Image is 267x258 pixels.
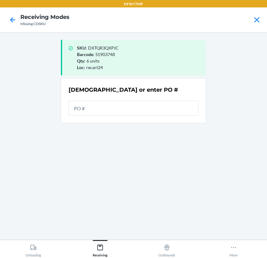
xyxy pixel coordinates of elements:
[77,52,94,57] span: Barcode :
[26,242,41,257] div: Unloading
[200,240,267,257] button: More
[124,1,143,7] p: DFW1TMP
[69,101,198,116] input: PO #
[77,45,87,50] span: SKU :
[67,240,133,257] button: Receiving
[87,58,100,63] span: 6 units
[133,240,200,257] button: Outbounds
[77,58,85,63] span: Qty :
[86,65,103,70] span: recart24
[77,65,85,70] span: Loc :
[159,242,175,257] div: Outbounds
[88,45,119,50] span: DXTQR3QXPJC
[93,242,108,257] div: Receiving
[20,13,70,21] h4: Receiving Modes
[95,52,115,57] span: S1903748
[230,242,238,257] div: More
[69,86,178,94] h2: [DEMOGRAPHIC_DATA] or enter PO #
[20,21,70,27] div: Missing CDSKU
